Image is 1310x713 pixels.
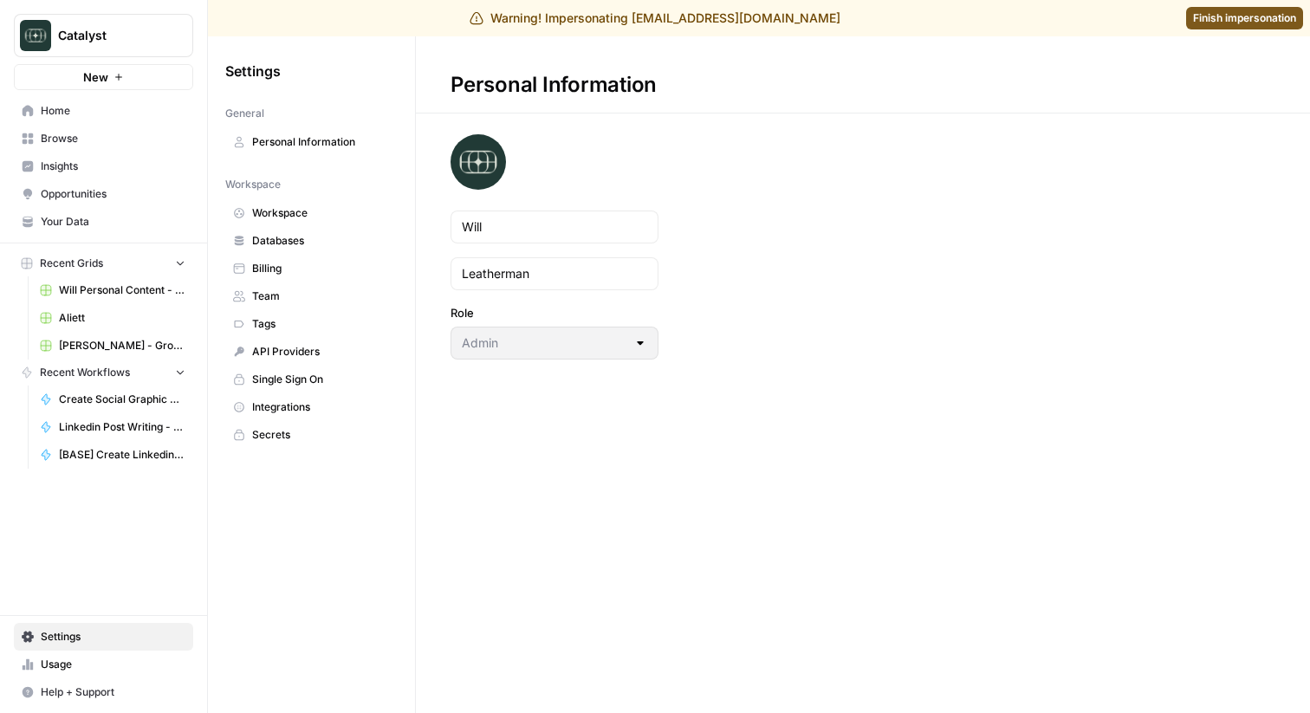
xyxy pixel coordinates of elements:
[41,214,185,230] span: Your Data
[14,97,193,125] a: Home
[59,419,185,435] span: Linkedin Post Writing - [DATE]
[59,392,185,407] span: Create Social Graphic Carousel (8 slide)
[14,64,193,90] button: New
[1193,10,1296,26] span: Finish impersonation
[14,180,193,208] a: Opportunities
[41,159,185,174] span: Insights
[41,629,185,645] span: Settings
[252,399,390,415] span: Integrations
[225,128,398,156] a: Personal Information
[32,441,193,469] a: [BASE] Create Linkedin Carousel
[252,134,390,150] span: Personal Information
[225,282,398,310] a: Team
[225,338,398,366] a: API Providers
[1186,7,1303,29] a: Finish impersonation
[14,250,193,276] button: Recent Grids
[14,623,193,651] a: Settings
[58,27,163,44] span: Catalyst
[225,255,398,282] a: Billing
[416,71,691,99] div: Personal Information
[225,393,398,421] a: Integrations
[252,288,390,304] span: Team
[252,233,390,249] span: Databases
[83,68,108,86] span: New
[225,199,398,227] a: Workspace
[14,14,193,57] button: Workspace: Catalyst
[59,447,185,463] span: [BASE] Create Linkedin Carousel
[252,316,390,332] span: Tags
[59,338,185,353] span: [PERSON_NAME] - Ground Content - [DATE]
[451,304,658,321] label: Role
[14,152,193,180] a: Insights
[59,310,185,326] span: Aliett
[252,261,390,276] span: Billing
[41,131,185,146] span: Browse
[41,657,185,672] span: Usage
[14,360,193,386] button: Recent Workflows
[225,421,398,449] a: Secrets
[32,332,193,360] a: [PERSON_NAME] - Ground Content - [DATE]
[225,366,398,393] a: Single Sign On
[32,276,193,304] a: Will Personal Content - [DATE]
[32,386,193,413] a: Create Social Graphic Carousel (8 slide)
[225,310,398,338] a: Tags
[32,304,193,332] a: Aliett
[14,208,193,236] a: Your Data
[14,125,193,152] a: Browse
[32,413,193,441] a: Linkedin Post Writing - [DATE]
[225,177,281,192] span: Workspace
[40,256,103,271] span: Recent Grids
[252,205,390,221] span: Workspace
[470,10,840,27] div: Warning! Impersonating [EMAIL_ADDRESS][DOMAIN_NAME]
[252,372,390,387] span: Single Sign On
[41,103,185,119] span: Home
[20,20,51,51] img: Catalyst Logo
[41,684,185,700] span: Help + Support
[40,365,130,380] span: Recent Workflows
[451,134,506,190] img: avatar
[14,651,193,678] a: Usage
[14,678,193,706] button: Help + Support
[252,344,390,360] span: API Providers
[41,186,185,202] span: Opportunities
[252,427,390,443] span: Secrets
[225,61,281,81] span: Settings
[225,227,398,255] a: Databases
[59,282,185,298] span: Will Personal Content - [DATE]
[225,106,264,121] span: General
